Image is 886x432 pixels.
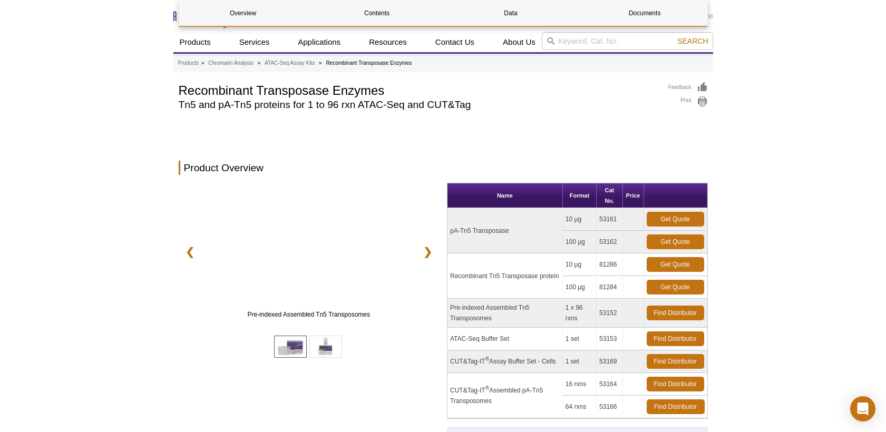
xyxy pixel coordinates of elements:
a: Find Distributor [647,354,704,369]
sup: ® [485,356,489,362]
a: Overview [179,1,307,26]
td: CUT&Tag-IT Assembled pA-Tn5 Transposomes [447,373,563,418]
td: 16 rxns [563,373,597,396]
a: About Us [496,32,542,52]
button: Search [674,36,711,46]
a: Documents [581,1,709,26]
a: Products [173,32,217,52]
th: Name [447,183,563,208]
td: 10 µg [563,253,597,276]
div: Open Intercom Messenger [850,396,875,421]
td: 100 µg [563,276,597,299]
td: pA-Tn5 Transposase [447,208,563,253]
li: » [319,60,322,66]
a: Print [668,96,708,107]
a: Get Quote [647,212,704,227]
a: Get Quote [647,234,704,249]
td: 1 x 96 rxns [563,299,597,328]
li: Recombinant Transposase Enzymes [326,60,412,66]
th: Format [563,183,597,208]
td: Recombinant Tn5 Transposase protein [447,253,563,299]
a: Find Distributor [647,377,704,391]
td: 81284 [597,276,622,299]
td: 1 set [563,350,597,373]
h2: Product Overview [179,161,708,175]
td: 53161 [597,208,622,231]
a: Find Distributor [647,331,704,346]
a: Feedback [668,82,708,93]
h1: Recombinant Transposase Enzymes [179,82,658,97]
li: » [258,60,261,66]
a: Contact Us [429,32,481,52]
span: Pre-indexed Assembled Tn5 Transposomes [205,309,413,320]
a: ATAC-Seq Assay Kits [265,58,315,68]
sup: ® [485,385,489,391]
a: Chromatin Analysis [208,58,254,68]
td: 53166 [597,396,622,418]
a: Find Distributor [647,306,704,320]
th: Cat No. [597,183,622,208]
span: Search [677,37,708,45]
a: Contents [313,1,441,26]
td: 53162 [597,231,622,253]
td: 64 rxns [563,396,597,418]
td: 81286 [597,253,622,276]
li: » [201,60,205,66]
td: 53153 [597,328,622,350]
a: Get Quote [647,257,704,272]
input: Keyword, Cat. No. [542,32,713,50]
a: Products [178,58,199,68]
a: Resources [363,32,413,52]
td: 100 µg [563,231,597,253]
td: ATAC-Seq Buffer Set [447,328,563,350]
td: 53169 [597,350,622,373]
a: Data [447,1,575,26]
td: 53152 [597,299,622,328]
a: ❮ [179,240,201,264]
a: Find Distributor [647,399,705,414]
td: 10 µg [563,208,597,231]
td: 1 set [563,328,597,350]
th: Price [623,183,644,208]
a: Applications [291,32,347,52]
td: 53164 [597,373,622,396]
td: Pre-indexed Assembled Tn5 Transposomes [447,299,563,328]
a: ❯ [416,240,439,264]
a: Get Quote [647,280,704,294]
h2: Tn5 and pA-Tn5 proteins for 1 to 96 rxn ATAC-Seq and CUT&Tag [179,100,658,110]
td: CUT&Tag-IT Assay Buffer Set - Cells [447,350,563,373]
a: Services [233,32,276,52]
